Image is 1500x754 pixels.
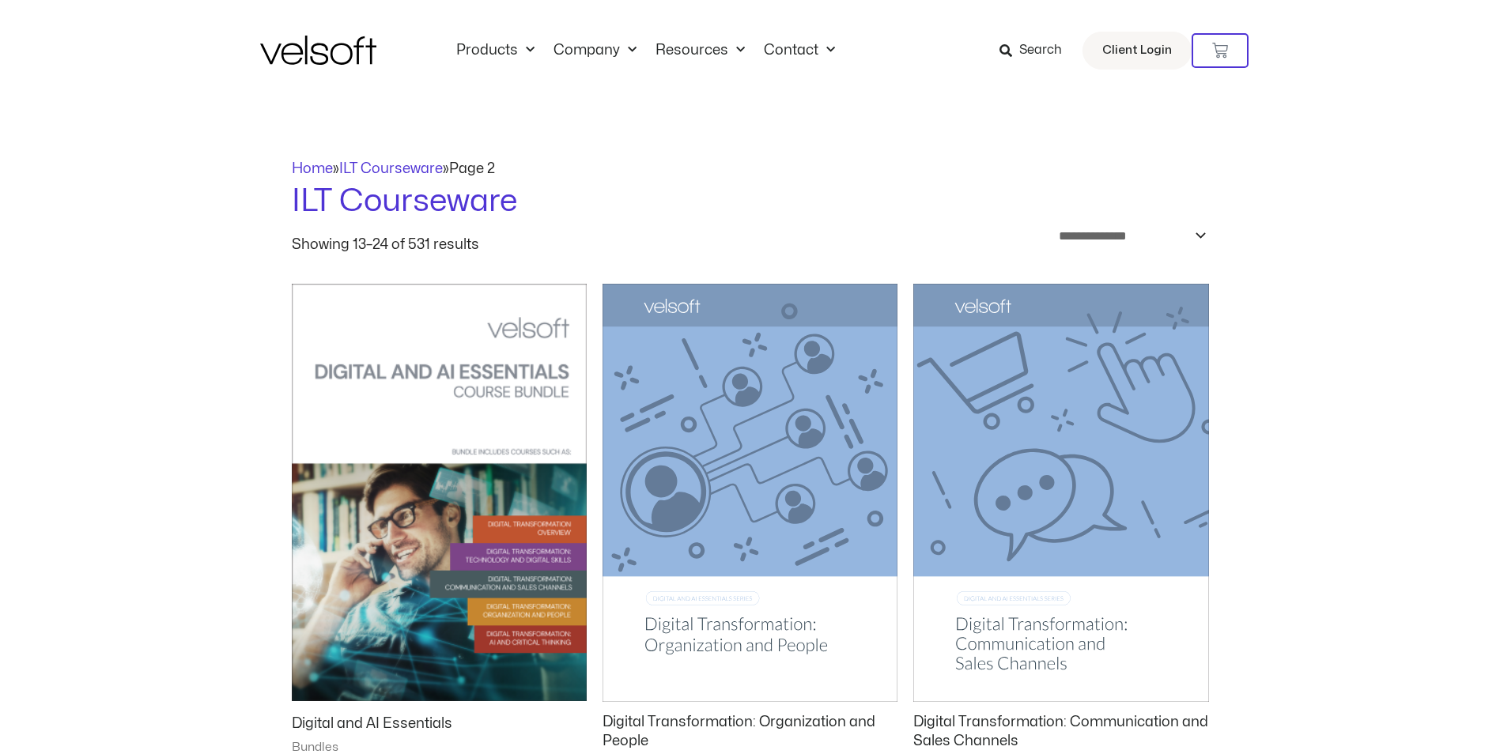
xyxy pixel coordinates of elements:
a: CompanyMenu Toggle [544,42,646,59]
span: Client Login [1102,40,1172,61]
span: Search [1019,40,1062,61]
a: Home [292,162,333,175]
a: ContactMenu Toggle [754,42,844,59]
a: Search [999,37,1073,64]
h2: Digital Transformation: Communication and Sales Channels [913,713,1208,750]
nav: Menu [447,42,844,59]
img: Digital and AI Essentials [292,284,587,702]
a: Client Login [1082,32,1192,70]
a: Digital and AI Essentials [292,714,587,740]
img: Digital Transformation: Organization and People [603,284,897,702]
img: Digital Transformation: Communication and Sales Channels [913,284,1208,703]
h1: ILT Courseware [292,179,1209,224]
select: Shop order [1048,224,1209,248]
span: Page 2 [449,162,495,175]
p: Showing 13–24 of 531 results [292,238,479,252]
img: Velsoft Training Materials [260,36,376,65]
span: » » [292,162,495,175]
h2: Digital and AI Essentials [292,714,587,733]
a: ILT Courseware [339,162,443,175]
a: ResourcesMenu Toggle [646,42,754,59]
h2: Digital Transformation: Organization and People [603,713,897,750]
a: ProductsMenu Toggle [447,42,544,59]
